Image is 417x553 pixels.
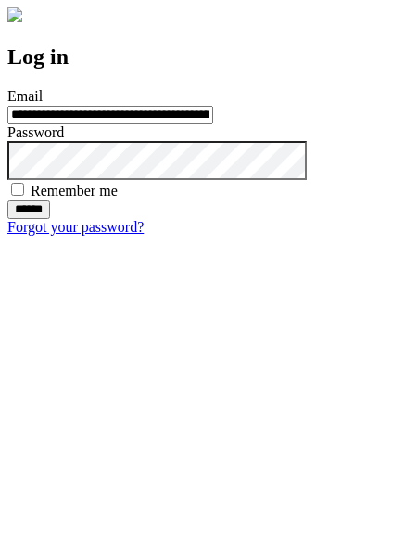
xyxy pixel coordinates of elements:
[7,219,144,235] a: Forgot your password?
[7,124,64,140] label: Password
[31,183,118,199] label: Remember me
[7,88,43,104] label: Email
[7,45,410,70] h2: Log in
[7,7,22,22] img: logo-4e3dc11c47720685a147b03b5a06dd966a58ff35d612b21f08c02c0306f2b779.png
